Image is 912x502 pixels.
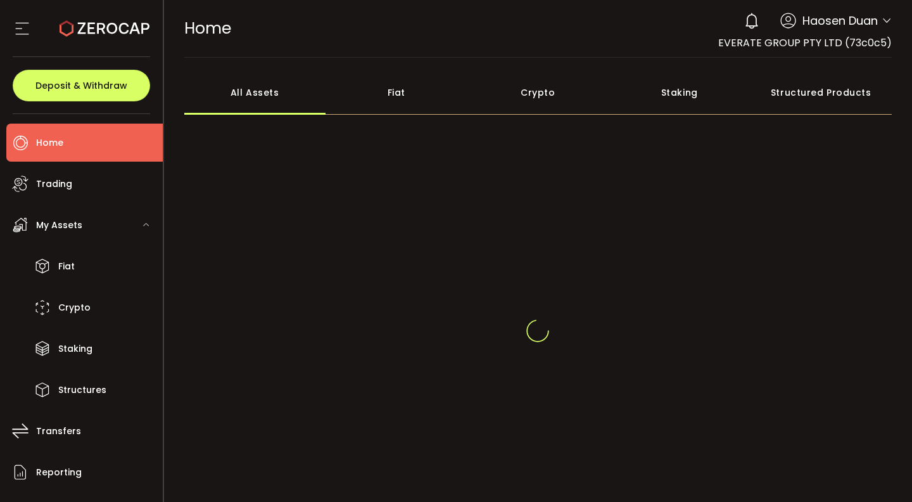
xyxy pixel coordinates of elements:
span: Home [36,134,63,152]
span: Home [184,17,231,39]
div: Staking [609,70,750,115]
span: My Assets [36,216,82,235]
div: Structured Products [750,70,892,115]
span: Reporting [36,463,82,482]
span: Haosen Duan [802,12,878,29]
div: All Assets [184,70,326,115]
span: Crypto [58,299,91,317]
span: Structures [58,381,106,399]
div: Fiat [326,70,467,115]
span: Transfers [36,422,81,441]
span: Fiat [58,257,75,276]
span: Trading [36,175,72,193]
div: Crypto [467,70,609,115]
span: EVERATE GROUP PTY LTD (73c0c5) [718,35,892,50]
span: Staking [58,340,92,358]
button: Deposit & Withdraw [13,70,150,101]
span: Deposit & Withdraw [35,81,127,90]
